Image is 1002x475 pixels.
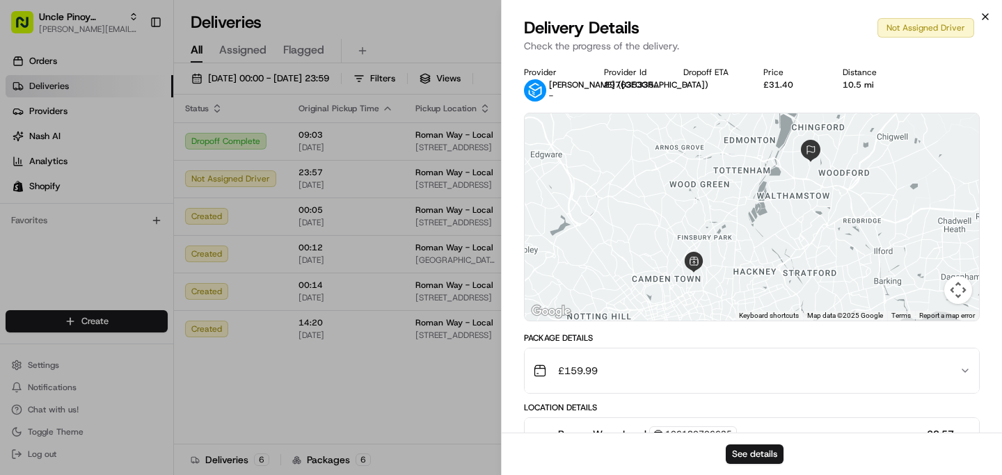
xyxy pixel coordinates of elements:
img: Regen Pajulas [14,202,36,225]
div: Price [763,67,821,78]
img: 1736555255976-a54dd68f-1ca7-489b-9aae-adbdc363a1c4 [14,133,39,158]
div: £31.40 [763,79,821,90]
span: Knowledge Base [28,311,106,325]
span: Delivery Details [524,17,639,39]
span: Roman Way - Local [558,427,646,441]
button: £159.99 [525,348,979,393]
img: Nash [14,14,42,42]
button: Roman Way - Local10618070663523:57 [525,418,979,464]
button: Start new chat [237,137,253,154]
div: Past conversations [14,181,89,192]
img: 1736555255976-a54dd68f-1ca7-489b-9aae-adbdc363a1c4 [28,254,39,265]
span: [PERSON_NAME] ([GEOGRAPHIC_DATA]) [549,79,708,90]
button: Map camera controls [944,276,972,304]
img: 1736555255976-a54dd68f-1ca7-489b-9aae-adbdc363a1c4 [28,216,39,227]
div: Provider Id [604,67,662,78]
input: Clear [36,90,230,104]
span: • [187,253,192,264]
div: 💻 [118,312,129,323]
img: Joana Marie Avellanoza [14,240,36,262]
button: See details [726,444,784,464]
span: 23:57 [924,427,954,441]
span: • [104,216,109,227]
div: We're available if you need us! [63,147,191,158]
span: 106180706635 [665,428,732,440]
div: Provider [524,67,582,78]
div: 📗 [14,312,25,323]
a: Open this area in Google Maps (opens a new window) [528,303,574,321]
span: Regen Pajulas [43,216,102,227]
span: [DATE] [112,216,141,227]
span: - [549,90,553,102]
a: Powered byPylon [98,344,168,355]
button: 297635335_306945841 [604,79,662,90]
div: - [683,79,741,90]
div: 10.5 mi [843,79,900,90]
p: Welcome 👋 [14,56,253,78]
span: [DATE] [195,253,223,264]
div: Dropoff ETA [683,67,741,78]
div: Location Details [524,402,980,413]
a: Report a map error [919,312,975,319]
div: Package Details [524,332,980,344]
img: 1727276513143-84d647e1-66c0-4f92-a045-3c9f9f5dfd92 [29,133,54,158]
span: [PERSON_NAME] [PERSON_NAME] [43,253,184,264]
img: stuart_logo.png [524,79,546,102]
span: Map data ©2025 Google [807,312,883,319]
button: See all [216,178,253,195]
button: Keyboard shortcuts [739,311,799,321]
span: £159.99 [558,364,598,378]
a: Terms [891,312,911,319]
img: Google [528,303,574,321]
a: 💻API Documentation [112,305,229,330]
p: Check the progress of the delivery. [524,39,980,53]
div: Start new chat [63,133,228,147]
a: 📗Knowledge Base [8,305,112,330]
span: Pylon [138,345,168,355]
div: Distance [843,67,900,78]
span: API Documentation [132,311,223,325]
